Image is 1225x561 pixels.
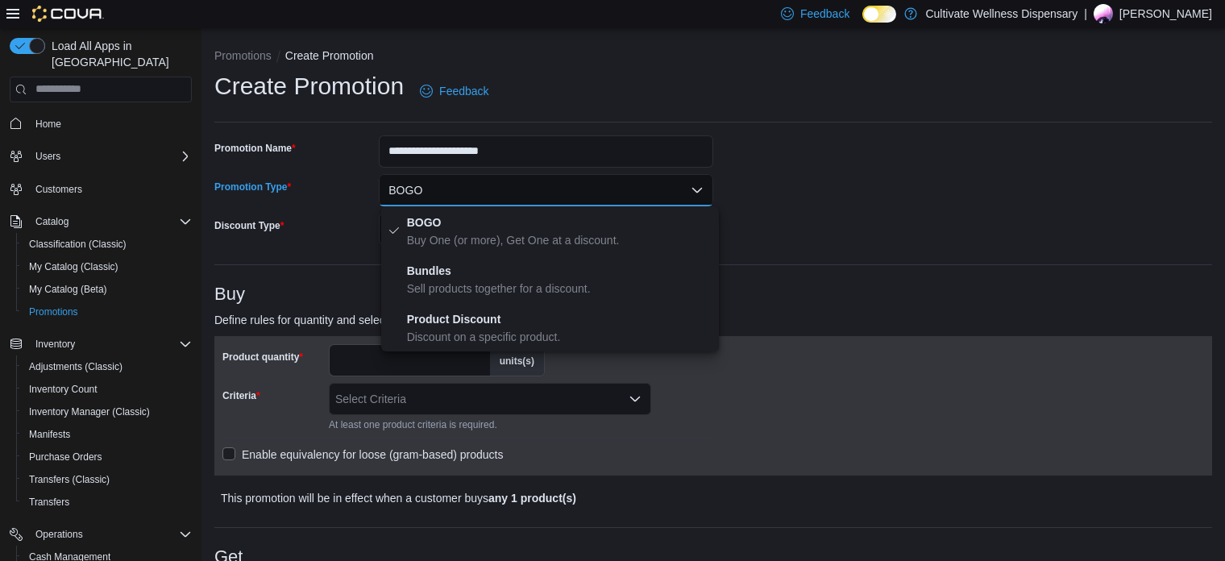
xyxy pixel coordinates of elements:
[3,112,198,135] button: Home
[23,280,114,299] a: My Catalog (Beta)
[29,335,81,354] button: Inventory
[29,473,110,486] span: Transfers (Classic)
[488,492,576,505] b: any 1 product(s)
[381,206,720,351] div: Select listbox
[16,491,198,513] button: Transfers
[29,260,118,273] span: My Catalog (Classic)
[285,49,374,62] button: Create Promotion
[16,423,198,446] button: Manifests
[439,83,488,99] span: Feedback
[29,114,68,134] a: Home
[35,150,60,163] span: Users
[23,492,192,512] span: Transfers
[23,402,192,422] span: Inventory Manager (Classic)
[379,213,713,245] button: Set a price for the cheapest product
[222,351,303,364] label: Product quantity
[23,380,192,399] span: Inventory Count
[23,425,192,444] span: Manifests
[23,447,192,467] span: Purchase Orders
[407,329,713,345] p: Discount on a specific product.
[29,360,122,373] span: Adjustments (Classic)
[29,405,150,418] span: Inventory Manager (Classic)
[16,401,198,423] button: Inventory Manager (Classic)
[214,219,284,232] label: Discount Type
[222,445,504,464] label: Enable equivalency for loose (gram-based) products
[35,215,69,228] span: Catalog
[23,257,192,276] span: My Catalog (Classic)
[29,147,67,166] button: Users
[35,183,82,196] span: Customers
[3,177,198,201] button: Customers
[214,181,291,193] label: Promotion Type
[329,415,545,431] div: At least one product criteria is required.
[407,216,442,229] strong: BOGO
[16,301,198,323] button: Promotions
[16,355,198,378] button: Adjustments (Classic)
[29,147,192,166] span: Users
[35,528,83,541] span: Operations
[23,280,192,299] span: My Catalog (Beta)
[23,470,116,489] a: Transfers (Classic)
[214,285,1212,304] h3: Buy
[3,523,198,546] button: Operations
[29,179,192,199] span: Customers
[23,357,192,376] span: Adjustments (Classic)
[16,468,198,491] button: Transfers (Classic)
[214,142,296,155] label: Promotion Name
[29,283,107,296] span: My Catalog (Beta)
[16,446,198,468] button: Purchase Orders
[29,496,69,509] span: Transfers
[214,310,963,330] p: Define rules for quantity and selection of products included in this promotion.
[862,6,896,23] input: Dark Mode
[3,333,198,355] button: Inventory
[29,180,89,199] a: Customers
[23,402,156,422] a: Inventory Manager (Classic)
[23,302,85,322] a: Promotions
[35,118,61,131] span: Home
[407,264,451,277] strong: Bundles
[222,389,260,402] label: Criteria
[800,6,849,22] span: Feedback
[23,447,109,467] a: Purchase Orders
[214,49,272,62] button: Promotions
[23,380,104,399] a: Inventory Count
[29,305,78,318] span: Promotions
[29,212,75,231] button: Catalog
[45,38,192,70] span: Load All Apps in [GEOGRAPHIC_DATA]
[32,6,104,22] img: Cova
[29,335,192,354] span: Inventory
[629,393,642,405] button: Open list of options
[16,256,198,278] button: My Catalog (Classic)
[23,302,192,322] span: Promotions
[214,70,404,102] h1: Create Promotion
[23,492,76,512] a: Transfers
[23,425,77,444] a: Manifests
[1084,4,1087,23] p: |
[23,235,192,254] span: Classification (Classic)
[407,313,501,326] strong: Product Discount
[29,451,102,463] span: Purchase Orders
[23,470,192,489] span: Transfers (Classic)
[16,378,198,401] button: Inventory Count
[413,75,495,107] a: Feedback
[23,235,133,254] a: Classification (Classic)
[1094,4,1113,23] div: John Robinson
[1119,4,1212,23] p: [PERSON_NAME]
[23,257,125,276] a: My Catalog (Classic)
[23,357,129,376] a: Adjustments (Classic)
[16,233,198,256] button: Classification (Classic)
[16,278,198,301] button: My Catalog (Beta)
[214,48,1212,67] nav: An example of EuiBreadcrumbs
[925,4,1078,23] p: Cultivate Wellness Dispensary
[29,212,192,231] span: Catalog
[35,338,75,351] span: Inventory
[490,345,544,376] label: units(s)
[29,525,192,544] span: Operations
[3,145,198,168] button: Users
[29,114,192,134] span: Home
[407,280,713,297] p: Sell products together for a discount.
[29,383,98,396] span: Inventory Count
[379,174,713,206] button: BOGO
[29,525,89,544] button: Operations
